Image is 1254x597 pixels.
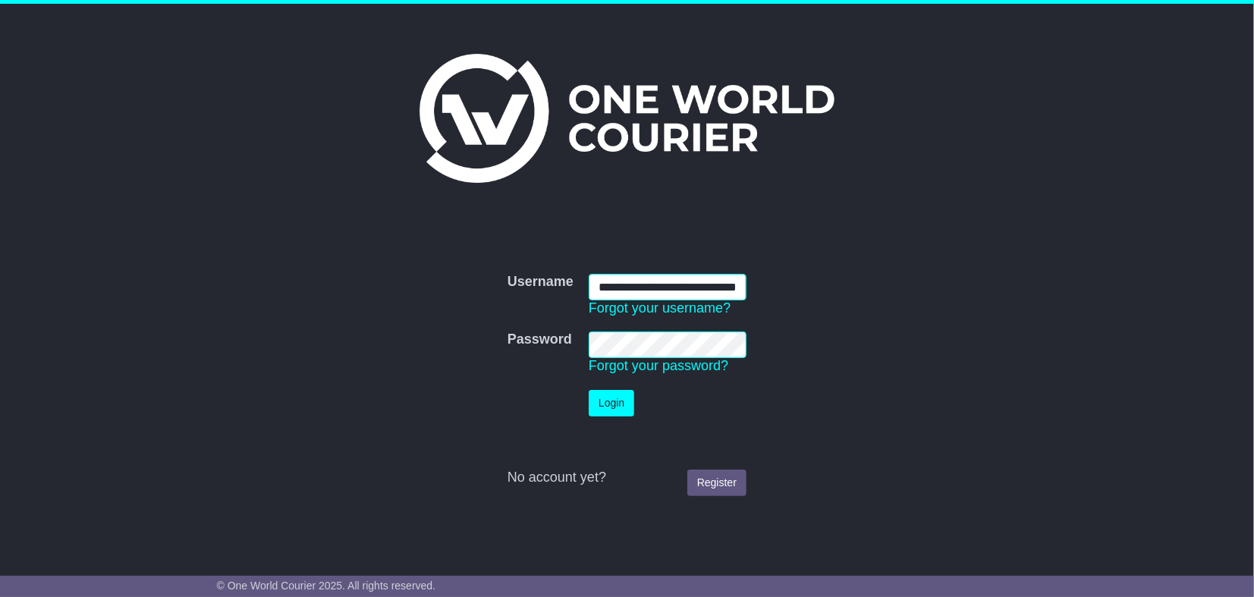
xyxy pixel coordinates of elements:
label: Password [508,331,572,348]
a: Register [687,470,746,496]
a: Forgot your password? [589,358,728,373]
label: Username [508,274,574,291]
span: © One World Courier 2025. All rights reserved. [217,580,436,592]
img: One World [420,54,834,183]
button: Login [589,390,634,416]
div: No account yet? [508,470,746,486]
a: Forgot your username? [589,300,731,316]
